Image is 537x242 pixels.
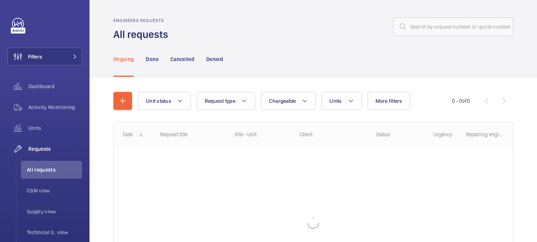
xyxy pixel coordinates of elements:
span: of [462,98,467,104]
p: Denied [206,55,223,63]
span: Activity Monitoring [28,104,82,111]
span: Unit status [146,98,171,104]
button: Request type [197,92,255,110]
span: More filters [376,98,402,104]
h2: Engineers requests [113,18,173,23]
span: All requests [27,166,82,173]
button: Chargeable [261,92,316,110]
button: More filters [368,92,410,110]
span: Units [28,124,82,132]
p: Cancelled [170,55,194,63]
span: 0 - 0 0 [452,98,470,104]
span: Request type [205,98,235,104]
span: Technical S. view [27,229,82,236]
button: Filters [7,48,82,66]
button: Units [321,92,361,110]
span: Dashboard [28,83,82,90]
span: Supply view [27,208,82,215]
span: Units [329,98,342,104]
input: Search by request number or quote number [393,17,513,36]
span: CSM view [27,187,82,194]
p: Ongoing [113,55,134,63]
span: Chargeable [269,98,296,104]
span: Filters [28,53,42,60]
h1: All requests [113,28,173,41]
p: Done [146,55,158,63]
span: Requests [28,145,82,153]
button: Unit status [138,92,191,110]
